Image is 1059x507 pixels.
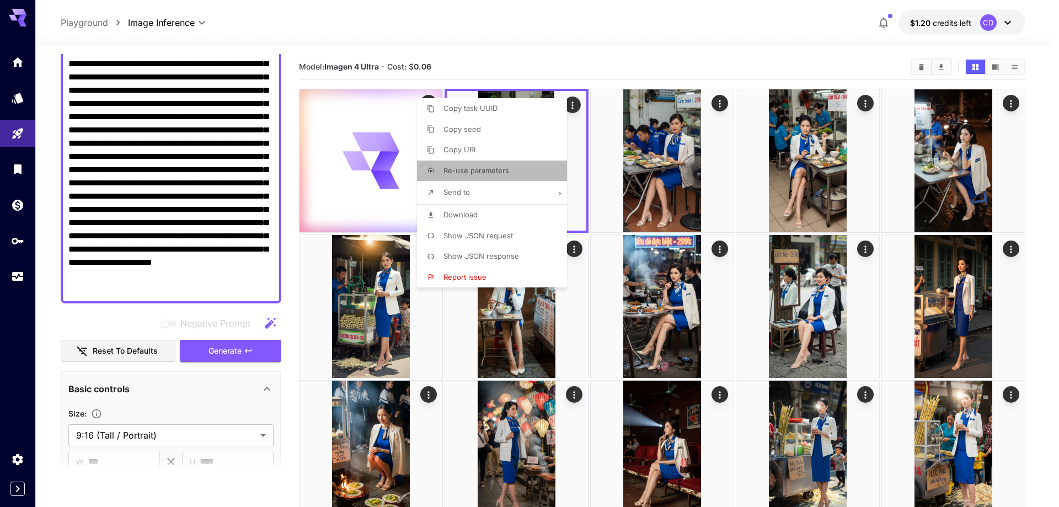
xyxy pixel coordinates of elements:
[443,104,498,113] span: Copy task UUID
[443,273,486,281] span: Report issue
[443,252,519,260] span: Show JSON response
[443,125,481,134] span: Copy seed
[443,188,470,196] span: Send to
[443,145,478,154] span: Copy URL
[443,166,509,175] span: Re-use parameters
[443,210,478,219] span: Download
[443,231,513,240] span: Show JSON request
